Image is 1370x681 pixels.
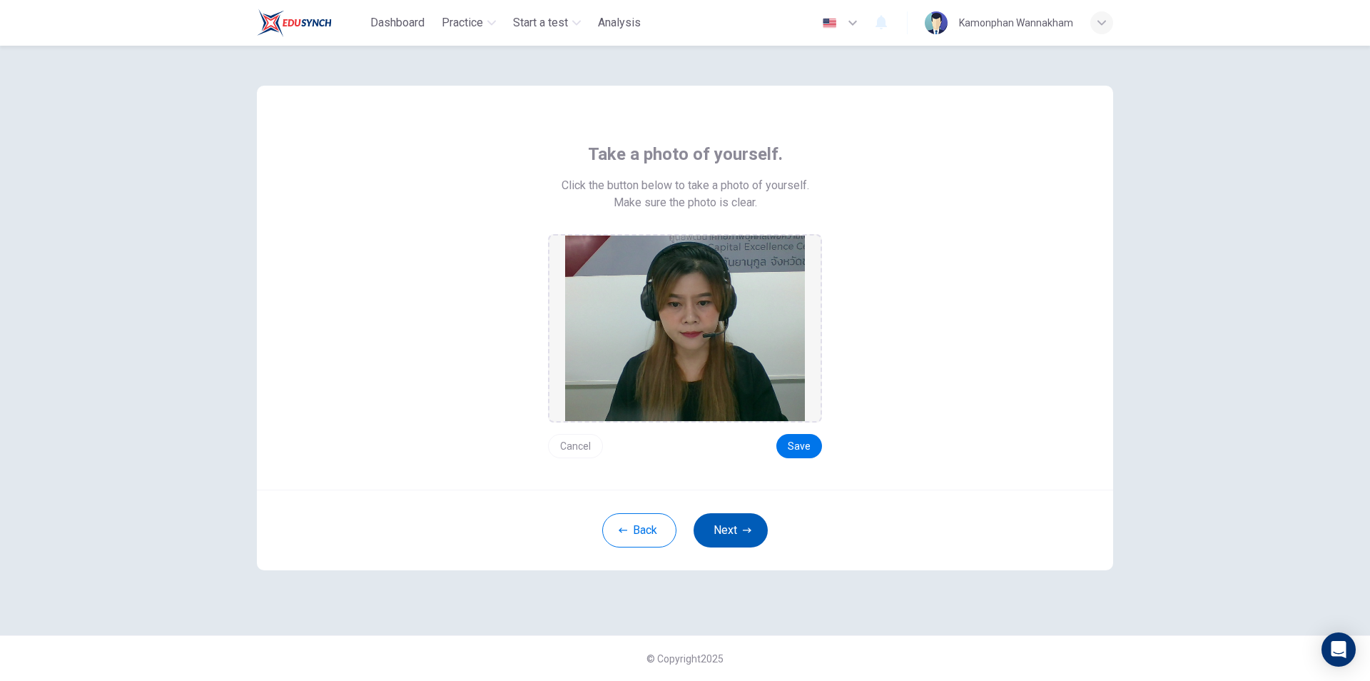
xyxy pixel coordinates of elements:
div: Kamonphan Wannakham [959,14,1073,31]
img: Train Test logo [257,9,332,37]
a: Train Test logo [257,9,365,37]
span: Practice [442,14,483,31]
button: Cancel [548,434,603,458]
div: Open Intercom Messenger [1321,632,1356,667]
img: Profile picture [925,11,948,34]
button: Dashboard [365,10,430,36]
img: preview screemshot [565,236,805,421]
button: Next [694,513,768,548]
button: Save [776,434,822,458]
span: Take a photo of yourself. [588,143,783,166]
span: Analysis [598,14,641,31]
span: Click the button below to take a photo of yourself. [562,177,809,194]
img: en [821,18,838,29]
button: Practice [436,10,502,36]
button: Analysis [592,10,646,36]
span: Dashboard [370,14,425,31]
button: Back [602,513,676,548]
button: Start a test [507,10,587,36]
span: © Copyright 2025 [646,653,724,665]
span: Make sure the photo is clear. [614,194,757,211]
span: Start a test [513,14,568,31]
